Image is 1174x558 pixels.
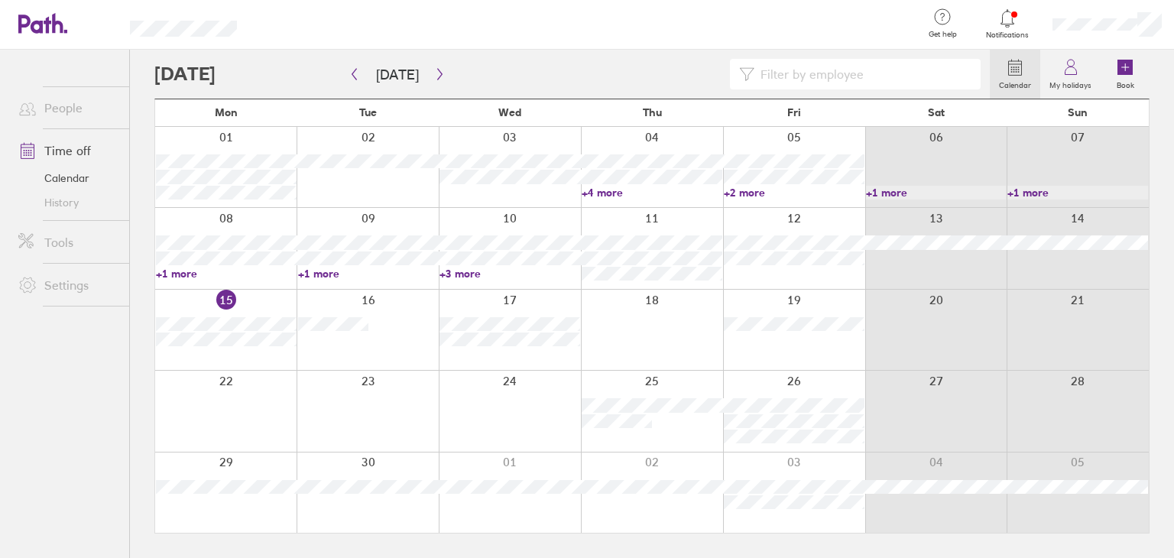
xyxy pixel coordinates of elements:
[6,227,129,258] a: Tools
[928,106,945,118] span: Sat
[6,166,129,190] a: Calendar
[298,267,439,281] a: +1 more
[498,106,521,118] span: Wed
[866,186,1007,200] a: +1 more
[983,8,1033,40] a: Notifications
[6,135,129,166] a: Time off
[1101,50,1150,99] a: Book
[6,92,129,123] a: People
[983,31,1033,40] span: Notifications
[1068,106,1088,118] span: Sun
[990,50,1040,99] a: Calendar
[582,186,722,200] a: +4 more
[787,106,801,118] span: Fri
[643,106,662,118] span: Thu
[6,190,129,215] a: History
[439,267,580,281] a: +3 more
[990,76,1040,90] label: Calendar
[918,30,968,39] span: Get help
[364,62,431,87] button: [DATE]
[1007,186,1148,200] a: +1 more
[1040,76,1101,90] label: My holidays
[1108,76,1143,90] label: Book
[754,60,971,89] input: Filter by employee
[6,270,129,300] a: Settings
[359,106,377,118] span: Tue
[1040,50,1101,99] a: My holidays
[156,267,297,281] a: +1 more
[215,106,238,118] span: Mon
[724,186,864,200] a: +2 more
